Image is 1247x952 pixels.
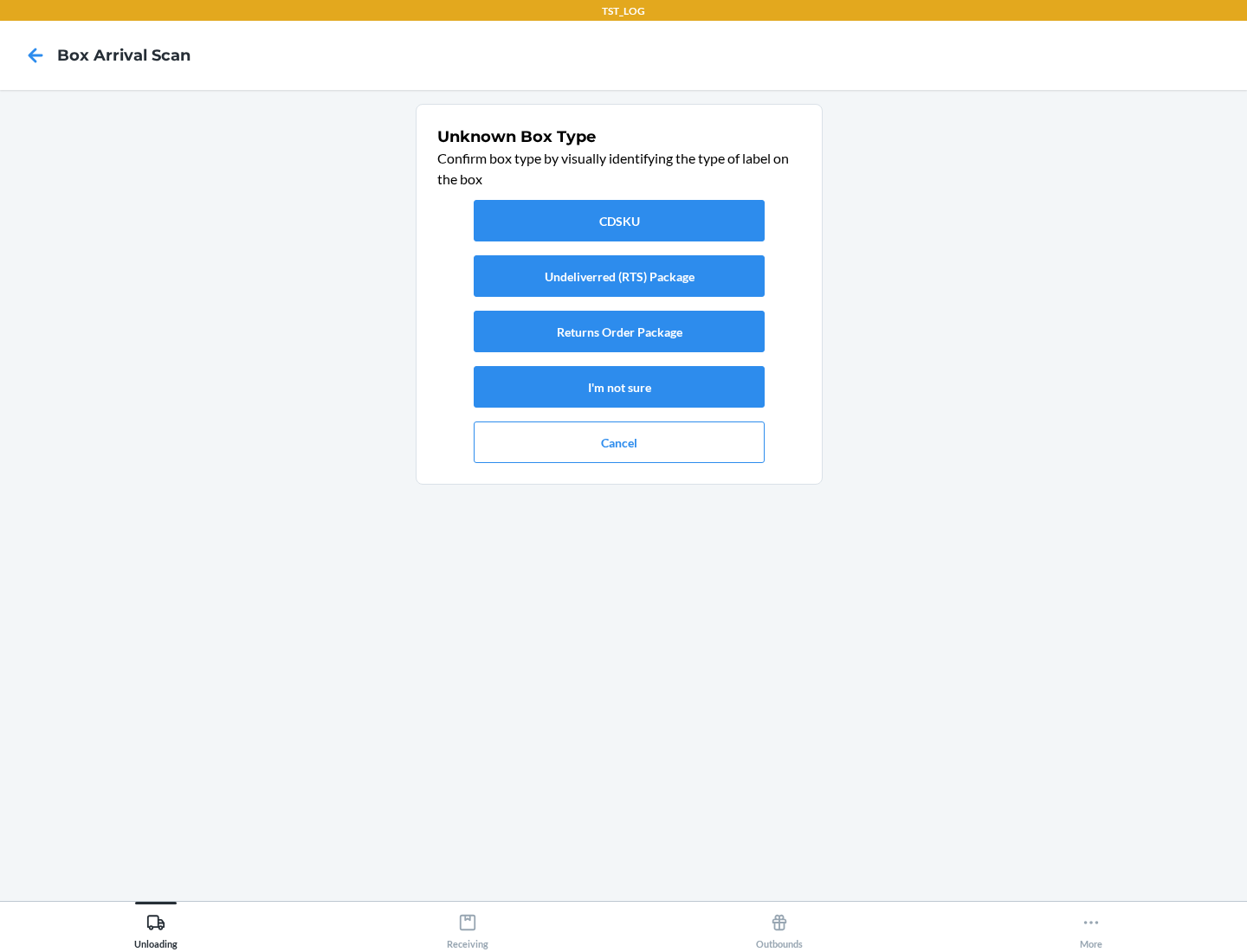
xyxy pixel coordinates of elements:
[474,366,765,408] button: I'm not sure
[474,200,765,241] button: CDSKU
[312,902,623,949] button: Receiving
[437,125,801,148] h1: Unknown Box Type
[474,421,765,463] button: Cancel
[1080,906,1102,949] div: More
[57,44,191,67] h4: Box Arrival Scan
[756,906,803,949] div: Outbounds
[134,906,178,949] div: Unloading
[474,255,765,297] button: Undeliverred (RTS) Package
[437,148,801,190] p: Confirm box type by visually identifying the type of label on the box
[602,3,645,19] p: TST_LOG
[935,902,1247,949] button: More
[474,311,765,352] button: Returns Order Package
[623,902,935,949] button: Outbounds
[447,906,488,949] div: Receiving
